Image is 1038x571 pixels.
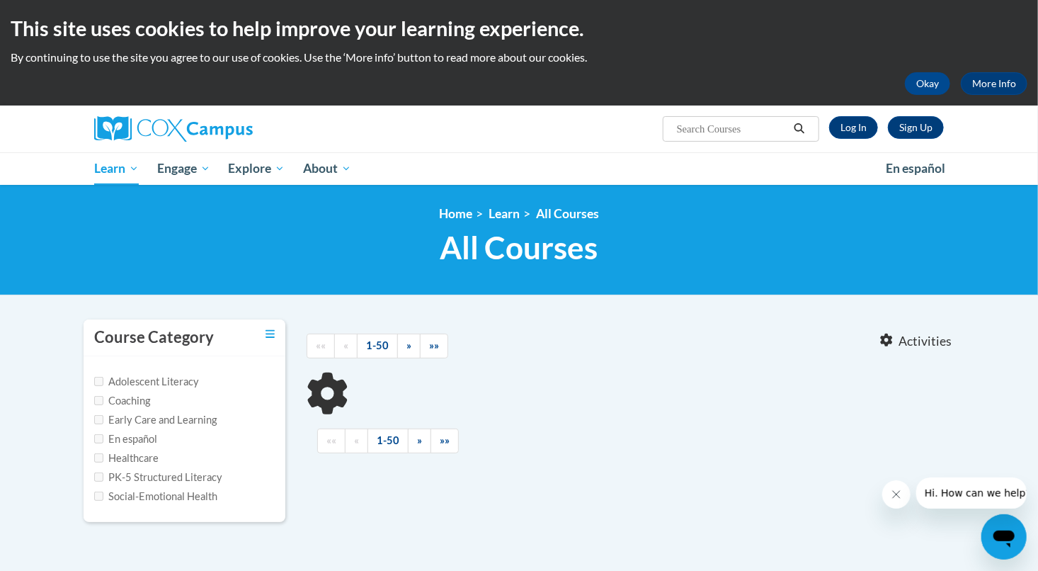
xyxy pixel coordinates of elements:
span: » [406,339,411,351]
a: Learn [85,152,148,185]
iframe: Close message [882,480,911,509]
h2: This site uses cookies to help improve your learning experience. [11,14,1027,43]
span: About [303,160,351,177]
label: PK-5 Structured Literacy [94,470,222,485]
a: End [430,429,459,453]
label: Adolescent Literacy [94,374,199,390]
a: Log In [829,116,878,139]
label: Coaching [94,393,150,409]
input: Checkbox for Options [94,415,103,424]
label: Social-Emotional Health [94,489,217,504]
label: Healthcare [94,451,159,466]
iframe: Message from company [916,477,1027,509]
a: Explore [219,152,294,185]
img: Cox Campus [94,116,253,142]
a: Previous [345,429,368,453]
a: Begining [317,429,346,453]
span: «« [326,434,336,446]
span: All Courses [440,229,598,266]
a: End [420,334,448,358]
input: Checkbox for Options [94,396,103,405]
a: 1-50 [367,429,409,453]
span: «« [316,339,326,351]
button: Search [789,120,810,137]
input: Search Courses [675,120,789,137]
span: Learn [94,160,139,177]
input: Checkbox for Options [94,453,103,463]
span: Explore [228,160,285,177]
button: Okay [905,72,950,95]
p: By continuing to use the site you agree to our use of cookies. Use the ‘More info’ button to read... [11,50,1027,65]
a: Cox Campus [94,116,363,142]
label: Early Care and Learning [94,412,217,428]
span: Hi. How can we help? [8,10,115,21]
span: Activities [899,334,952,349]
span: En español [886,161,945,176]
span: » [417,434,422,446]
span: « [354,434,359,446]
a: More Info [961,72,1027,95]
a: 1-50 [357,334,398,358]
a: Previous [334,334,358,358]
input: Checkbox for Options [94,473,103,482]
span: »» [440,434,450,446]
input: Checkbox for Options [94,434,103,443]
a: En español [877,154,954,183]
input: Checkbox for Options [94,377,103,386]
a: Home [439,206,472,221]
label: En español [94,431,157,447]
span: »» [429,339,439,351]
h3: Course Category [94,327,214,349]
a: Learn [489,206,520,221]
a: About [294,152,360,185]
input: Checkbox for Options [94,492,103,501]
div: Main menu [73,152,965,185]
a: Register [888,116,944,139]
a: All Courses [536,206,599,221]
span: « [343,339,348,351]
a: Next [408,429,431,453]
a: Toggle collapse [266,327,275,342]
span: Engage [157,160,210,177]
a: Engage [148,152,219,185]
iframe: Button to launch messaging window [981,514,1027,560]
a: Next [397,334,421,358]
a: Begining [307,334,335,358]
